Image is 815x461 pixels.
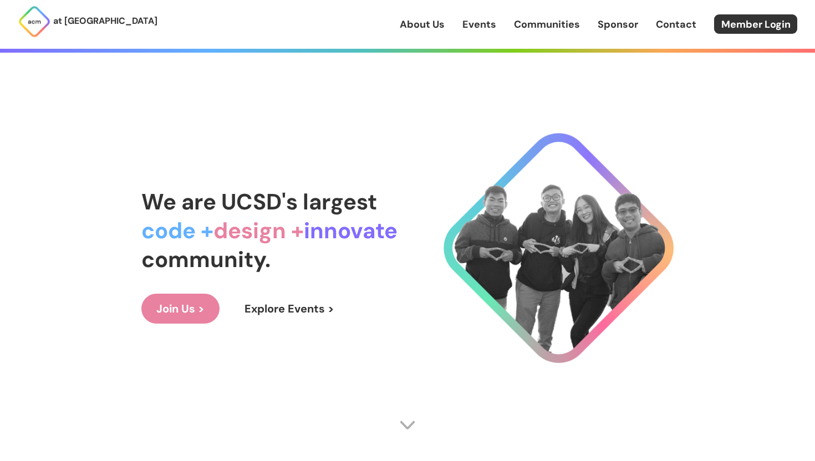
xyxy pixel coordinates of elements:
[53,14,157,28] p: at [GEOGRAPHIC_DATA]
[304,216,398,245] span: innovate
[18,5,157,38] a: at [GEOGRAPHIC_DATA]
[598,17,638,32] a: Sponsor
[462,17,496,32] a: Events
[230,294,349,324] a: Explore Events >
[213,216,304,245] span: design +
[141,216,213,245] span: code +
[141,294,220,324] a: Join Us >
[444,133,674,363] img: Cool Logo
[18,5,51,38] img: ACM Logo
[714,14,797,34] a: Member Login
[141,245,271,274] span: community.
[400,17,445,32] a: About Us
[514,17,580,32] a: Communities
[141,187,377,216] span: We are UCSD's largest
[656,17,696,32] a: Contact
[399,417,416,433] img: Scroll Arrow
